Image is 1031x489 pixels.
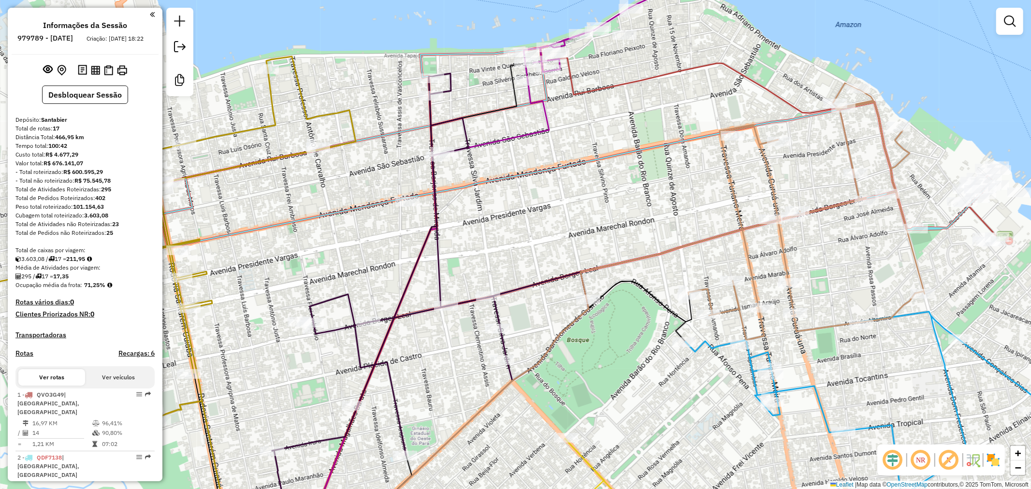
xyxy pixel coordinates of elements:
img: Fluxo de ruas [965,452,981,468]
a: Rotas [15,349,33,358]
em: Rota exportada [145,454,151,460]
td: 1,21 KM [32,439,92,449]
div: Atividade não roteirizada - LUIS EDUARDO GATO LO [959,180,983,189]
div: Criação: [DATE] 18:22 [83,34,148,43]
a: Zoom in [1011,446,1025,460]
a: Exportar sessão [170,37,189,59]
div: Total de Atividades Roteirizadas: [15,185,155,194]
strong: 71,25% [84,281,105,288]
div: - Total não roteirizado: [15,176,155,185]
strong: 25 [106,229,113,236]
button: Ver veículos [85,369,152,386]
button: Centralizar mapa no depósito ou ponto de apoio [55,63,68,78]
span: Exibir rótulo [937,448,960,472]
span: Ocupação média da frota: [15,281,82,288]
td: / [17,428,22,438]
div: Atividade não roteirizada - ADILENE DE SOUSA ALV [976,168,1001,177]
i: % de utilização da cubagem [92,430,100,436]
strong: 3.603,08 [84,212,108,219]
strong: 0 [90,310,94,318]
span: | [855,481,857,488]
span: QDF7138 [37,454,62,461]
i: Meta Caixas/viagem: 1,00 Diferença: 210,95 [87,256,92,262]
strong: Santabier [41,116,67,123]
em: Rota exportada [145,391,151,397]
div: Total de Pedidos não Roteirizados: [15,229,155,237]
div: Depósito: [15,115,155,124]
em: Opções [136,391,142,397]
div: Atividade não roteirizada - L ADRIEL DUARTE ALVE [395,197,420,206]
div: Custo total: [15,150,155,159]
span: | [GEOGRAPHIC_DATA], [GEOGRAPHIC_DATA] [17,391,79,416]
div: Atividade não roteirizada - FRANCEILSON CARDOSO [991,236,1015,246]
span: QVO3G49 [37,391,64,398]
a: Criar modelo [170,71,189,92]
i: Total de Atividades [15,273,21,279]
div: Atividade não roteirizada - MIZAEL DE FRANCA PER [971,178,995,188]
img: Exibir/Ocultar setores [986,452,1001,468]
div: Total de rotas: [15,124,155,133]
i: Total de Atividades [23,430,29,436]
h4: Clientes Priorizados NR: [15,310,155,318]
i: % de utilização do peso [92,420,100,426]
div: Peso total roteirizado: [15,202,155,211]
strong: 211,95 [66,255,85,262]
div: Atividade não roteirizada - LUIS EDUARDO GATO LO [973,183,997,193]
div: Atividade não roteirizada - JOILSON DE JESUS BAL [960,177,985,187]
td: = [17,439,22,449]
div: Atividade não roteirizada - MARIA DO SOCORRO OLI [978,174,1002,184]
div: Valor total: [15,159,155,168]
h4: Recargas: 6 [118,349,155,358]
button: Imprimir Rotas [115,63,129,77]
strong: 17 [53,125,59,132]
button: Visualizar Romaneio [102,63,115,77]
div: Distância Total: [15,133,155,142]
div: Tempo total: [15,142,155,150]
strong: 100:42 [48,142,67,149]
button: Logs desbloquear sessão [76,63,89,78]
div: Atividade não roteirizada - DULCIRENE ALVES PIRE [964,185,988,195]
td: 90,80% [102,428,150,438]
div: 295 / 17 = [15,272,155,281]
strong: 101.154,63 [73,203,104,210]
a: Nova sessão e pesquisa [170,12,189,33]
strong: 402 [95,194,105,201]
div: Atividade não roteirizada - GUSTAVO ROCHA [985,232,1009,242]
strong: R$ 4.677,29 [45,151,78,158]
td: 14 [32,428,92,438]
em: Média calculada utilizando a maior ocupação (%Peso ou %Cubagem) de cada rota da sessão. Rotas cro... [107,282,112,288]
span: 2 - [17,454,79,478]
div: Atividade não roteirizada - VARLEIA GARCIA DOS S [587,22,611,32]
div: - Total roteirizado: [15,168,155,176]
div: Atividade não roteirizada - MAX CORDEIRO BENTES [987,165,1011,175]
td: 07:02 [102,439,150,449]
span: + [1015,447,1021,459]
div: Total de caixas por viagem: [15,246,155,255]
div: Map data © contributors,© 2025 TomTom, Microsoft [828,481,1031,489]
div: Média de Atividades por viagem: [15,263,155,272]
div: Cubagem total roteirizado: [15,211,155,220]
strong: R$ 676.141,07 [44,159,83,167]
button: Desbloquear Sessão [42,86,128,104]
i: Cubagem total roteirizado [15,256,21,262]
a: Leaflet [830,481,854,488]
div: Atividade não roteirizada - JUCELIA SILVA [569,29,593,39]
strong: 295 [101,186,111,193]
div: Atividade não roteirizada - Nilza Regina Balieir [612,30,637,40]
a: Zoom out [1011,460,1025,475]
strong: R$ 600.595,29 [63,168,103,175]
h6: 979789 - [DATE] [18,34,73,43]
div: Atividade não roteirizada - DOUGLAS VILELA [947,197,971,207]
button: Exibir sessão original [42,62,55,78]
i: Distância Total [23,420,29,426]
i: Total de rotas [48,256,55,262]
div: Atividade não roteirizada - DIEIMISON FERREIRA B [970,176,994,186]
div: Atividade não roteirizada - A L F DA ROCHA COMER [585,26,609,36]
a: OpenStreetMap [887,481,928,488]
strong: 23 [112,220,119,228]
h4: Rotas vários dias: [15,298,155,306]
span: Ocultar NR [909,448,932,472]
div: 3.603,08 / 17 = [15,255,155,263]
span: 1 - [17,391,79,416]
